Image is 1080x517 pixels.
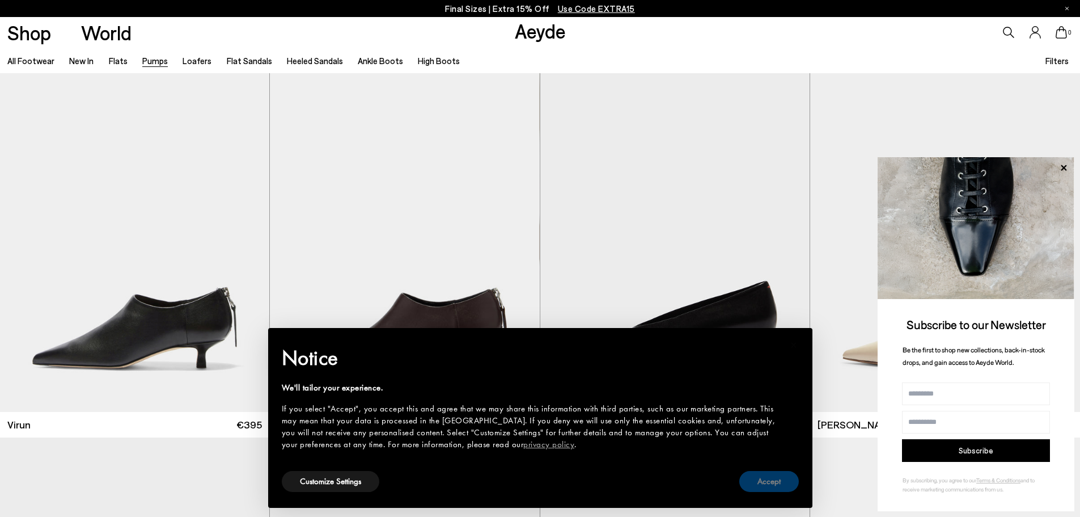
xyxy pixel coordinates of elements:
span: [PERSON_NAME] [818,418,899,432]
span: × [790,336,798,354]
div: 2 / 6 [539,73,808,412]
span: €395 [236,418,262,432]
a: Ankle Boots [358,56,403,66]
button: Close this notice [781,331,808,359]
img: Virun Pointed Sock Boots [270,73,539,412]
img: ca3f721fb6ff708a270709c41d776025.jpg [878,157,1074,299]
p: Final Sizes | Extra 15% Off [445,2,635,16]
a: privacy policy [523,439,574,450]
div: 1 / 6 [270,73,539,412]
a: World [81,23,132,43]
span: Virun [7,418,31,432]
button: Accept [739,471,799,492]
img: Virun Pointed Sock Boots [539,73,808,412]
div: We'll tailor your experience. [282,382,781,394]
a: 0 [1056,26,1067,39]
a: 6 / 6 1 / 6 2 / 6 3 / 6 4 / 6 5 / 6 6 / 6 1 / 6 Next slide Previous slide [270,73,539,412]
button: Subscribe [902,439,1050,462]
a: Terms & Conditions [976,477,1020,484]
img: Clara Pointed-Toe Pumps [810,73,1080,412]
span: Subscribe to our Newsletter [907,317,1046,331]
button: Customize Settings [282,471,379,492]
a: Pumps [142,56,168,66]
span: Be the first to shop new collections, back-in-stock drops, and gain access to Aeyde World. [903,346,1045,367]
a: Flats [109,56,128,66]
div: If you select "Accept", you accept this and agree that we may share this information with third p... [282,403,781,451]
img: Clara Pointed-Toe Pumps [540,73,810,412]
a: All Footwear [7,56,54,66]
a: Loafers [183,56,211,66]
a: Shop [7,23,51,43]
a: New In [69,56,94,66]
a: Aeyde [515,19,566,43]
span: By subscribing, you agree to our [903,477,976,484]
a: Heeled Sandals [287,56,343,66]
a: Flat Sandals [227,56,272,66]
span: Navigate to /collections/ss25-final-sizes [558,3,635,14]
span: 0 [1067,30,1073,36]
a: High Boots [418,56,460,66]
h2: Notice [282,343,781,373]
span: Filters [1045,56,1069,66]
